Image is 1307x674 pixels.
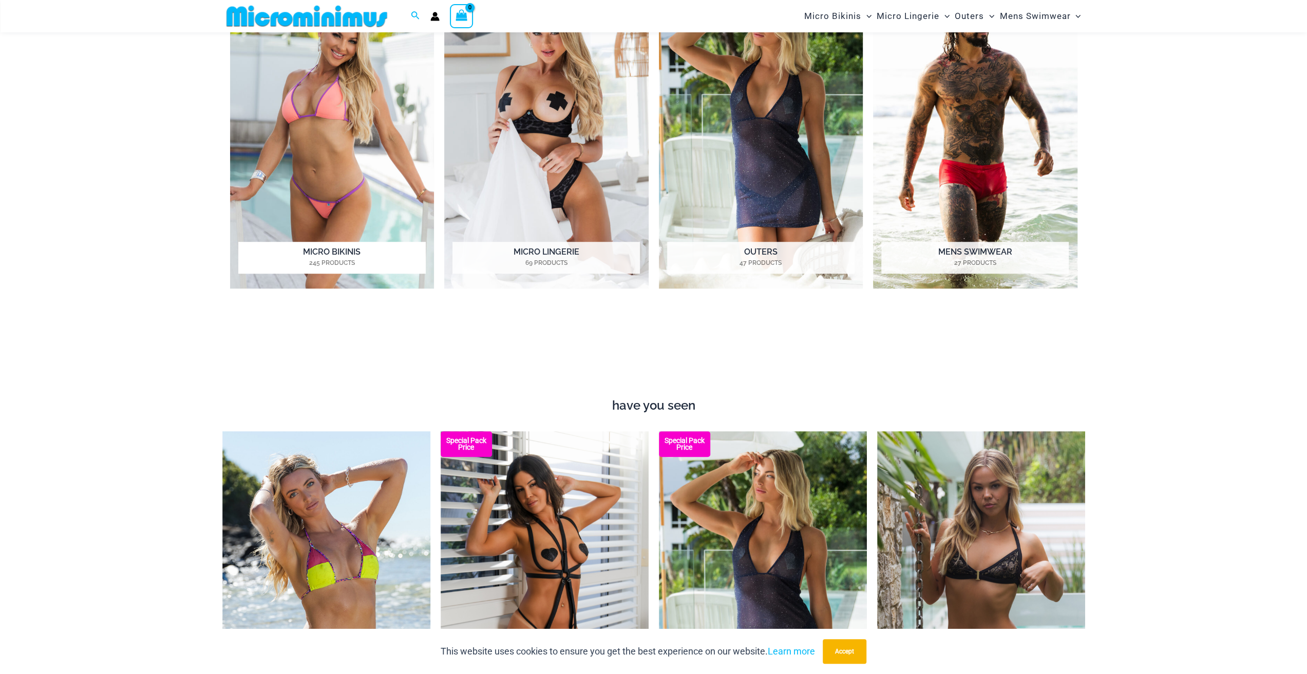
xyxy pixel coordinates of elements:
[452,258,640,267] mark: 69 Products
[452,242,640,274] h2: Micro Lingerie
[1070,3,1081,29] span: Menu Toggle
[955,3,984,29] span: Outers
[230,316,1077,393] iframe: TrustedSite Certified
[238,242,426,274] h2: Micro Bikinis
[667,242,855,274] h2: Outers
[222,5,391,28] img: MM SHOP LOGO FLAT
[804,3,861,29] span: Micro Bikinis
[441,644,815,659] p: This website uses cookies to ensure you get the best experience on our website.
[768,646,815,657] a: Learn more
[997,3,1083,29] a: Mens SwimwearMenu ToggleMenu Toggle
[881,242,1069,274] h2: Mens Swimwear
[877,3,939,29] span: Micro Lingerie
[800,2,1085,31] nav: Site Navigation
[881,258,1069,267] mark: 27 Products
[984,3,994,29] span: Menu Toggle
[667,258,855,267] mark: 47 Products
[659,437,710,451] b: Special Pack Price
[441,437,492,451] b: Special Pack Price
[222,398,1085,413] h4: have you seen
[999,3,1070,29] span: Mens Swimwear
[823,639,866,664] button: Accept
[238,258,426,267] mark: 245 Products
[874,3,952,29] a: Micro LingerieMenu ToggleMenu Toggle
[450,4,473,28] a: View Shopping Cart, empty
[430,12,440,21] a: Account icon link
[952,3,997,29] a: OutersMenu ToggleMenu Toggle
[802,3,874,29] a: Micro BikinisMenu ToggleMenu Toggle
[411,10,420,23] a: Search icon link
[861,3,872,29] span: Menu Toggle
[939,3,950,29] span: Menu Toggle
